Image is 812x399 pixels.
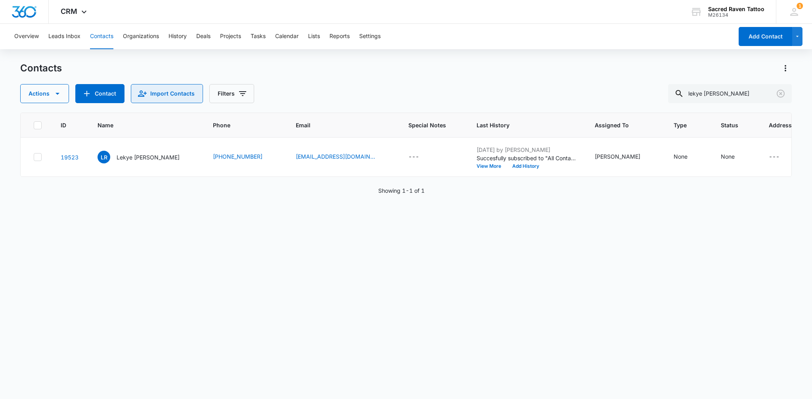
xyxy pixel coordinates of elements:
[477,121,564,129] span: Last History
[739,27,792,46] button: Add Contact
[75,84,124,103] button: Add Contact
[769,121,792,129] span: Address
[797,3,803,9] div: notifications count
[296,152,375,161] a: [EMAIL_ADDRESS][DOMAIN_NAME]
[196,24,211,49] button: Deals
[779,62,792,75] button: Actions
[674,152,702,162] div: Type - None - Select to Edit Field
[213,152,277,162] div: Phone - (970) 306-9974 - Select to Edit Field
[477,146,576,154] p: [DATE] by [PERSON_NAME]
[98,151,194,163] div: Name - Lekye Ransom - Select to Edit Field
[296,121,378,129] span: Email
[117,153,180,161] p: Lekye [PERSON_NAME]
[721,121,738,129] span: Status
[98,121,182,129] span: Name
[595,121,643,129] span: Assigned To
[477,154,576,162] p: Succesfully subscribed to "All Contacts".
[169,24,187,49] button: History
[595,152,640,161] div: [PERSON_NAME]
[674,121,690,129] span: Type
[20,62,62,74] h1: Contacts
[668,84,792,103] input: Search Contacts
[708,12,764,18] div: account id
[131,84,203,103] button: Import Contacts
[708,6,764,12] div: account name
[61,154,79,161] a: Navigate to contact details page for Lekye Ransom
[359,24,381,49] button: Settings
[408,121,446,129] span: Special Notes
[674,152,688,161] div: None
[769,152,794,162] div: Address - - Select to Edit Field
[477,164,507,169] button: View More
[48,24,80,49] button: Leads Inbox
[296,152,389,162] div: Email - kyeransom89@gmail.com - Select to Edit Field
[308,24,320,49] button: Lists
[721,152,735,161] div: None
[61,121,67,129] span: ID
[123,24,159,49] button: Organizations
[378,186,425,195] p: Showing 1-1 of 1
[209,84,254,103] button: Filters
[213,152,262,161] a: [PHONE_NUMBER]
[61,7,77,15] span: CRM
[275,24,299,49] button: Calendar
[408,152,433,162] div: Special Notes - - Select to Edit Field
[98,151,110,163] span: LR
[213,121,265,129] span: Phone
[220,24,241,49] button: Projects
[408,152,419,162] div: ---
[329,24,350,49] button: Reports
[797,3,803,9] span: 1
[721,152,749,162] div: Status - None - Select to Edit Field
[595,152,655,162] div: Assigned To - Tabitha Torres - Select to Edit Field
[20,84,69,103] button: Actions
[90,24,113,49] button: Contacts
[507,164,545,169] button: Add History
[769,152,779,162] div: ---
[251,24,266,49] button: Tasks
[774,87,787,100] button: Clear
[14,24,39,49] button: Overview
